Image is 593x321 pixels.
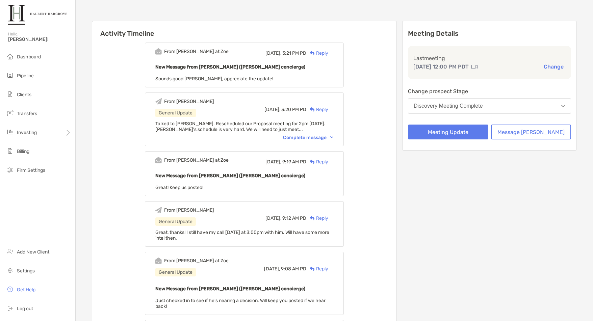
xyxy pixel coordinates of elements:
[542,63,566,70] button: Change
[155,48,162,55] img: Event icon
[155,185,203,190] span: Great! Keep us posted!
[155,258,162,264] img: Event icon
[264,107,280,112] span: [DATE],
[164,99,214,104] div: From [PERSON_NAME]
[6,71,14,79] img: pipeline icon
[6,247,14,256] img: add_new_client icon
[6,128,14,136] img: investing icon
[155,217,196,226] div: General Update
[155,76,273,82] span: Sounds good [PERSON_NAME], appreciate the update!
[6,90,14,98] img: clients icon
[408,87,571,96] p: Change prospect Stage
[310,51,315,55] img: Reply icon
[17,111,37,116] span: Transfers
[17,92,31,98] span: Clients
[265,159,281,165] span: [DATE],
[17,167,45,173] span: Firm Settings
[306,215,328,222] div: Reply
[164,49,229,54] div: From [PERSON_NAME] at Zoe
[17,73,34,79] span: Pipeline
[6,304,14,312] img: logout icon
[17,268,35,274] span: Settings
[491,125,571,139] button: Message [PERSON_NAME]
[6,285,14,293] img: get-help icon
[92,21,396,37] h6: Activity Timeline
[155,207,162,213] img: Event icon
[414,103,483,109] div: Discovery Meeting Complete
[265,215,281,221] span: [DATE],
[155,230,329,241] span: Great, thanks! I still have my call [DATE] at 3:00pm with him. Will have some more intel then.
[155,157,162,163] img: Event icon
[155,268,196,276] div: General Update
[17,149,29,154] span: Billing
[6,52,14,60] img: dashboard icon
[281,107,306,112] span: 3:20 PM PD
[310,160,315,164] img: Reply icon
[281,266,306,272] span: 9:08 AM PD
[17,306,33,312] span: Log out
[6,266,14,274] img: settings icon
[264,266,280,272] span: [DATE],
[282,215,306,221] span: 9:12 AM PD
[282,50,306,56] span: 3:21 PM PD
[408,98,571,114] button: Discovery Meeting Complete
[17,249,49,255] span: Add New Client
[408,125,488,139] button: Meeting Update
[8,3,67,27] img: Zoe Logo
[8,36,71,42] span: [PERSON_NAME]!
[164,258,229,264] div: From [PERSON_NAME] at Zoe
[310,216,315,220] img: Reply icon
[6,109,14,117] img: transfers icon
[306,158,328,165] div: Reply
[413,54,566,62] p: Last meeting
[164,157,229,163] div: From [PERSON_NAME] at Zoe
[408,29,571,38] p: Meeting Details
[471,64,478,70] img: communication type
[283,135,333,140] div: Complete message
[413,62,469,71] p: [DATE] 12:00 PM PDT
[155,98,162,105] img: Event icon
[164,207,214,213] div: From [PERSON_NAME]
[155,173,305,179] b: New Message from [PERSON_NAME] ([PERSON_NAME] concierge)
[155,109,196,117] div: General Update
[282,159,306,165] span: 9:19 AM PD
[17,287,35,293] span: Get Help
[6,147,14,155] img: billing icon
[17,54,41,60] span: Dashboard
[17,130,37,135] span: Investing
[310,267,315,271] img: Reply icon
[306,265,328,272] div: Reply
[265,50,281,56] span: [DATE],
[155,64,305,70] b: New Message from [PERSON_NAME] ([PERSON_NAME] concierge)
[310,107,315,112] img: Reply icon
[155,121,326,132] span: Talked to [PERSON_NAME]. Rescheduled our Proposal meeting for 2pm [DATE]. [PERSON_NAME]'s schedul...
[155,286,305,292] b: New Message from [PERSON_NAME] ([PERSON_NAME] concierge)
[561,105,565,107] img: Open dropdown arrow
[306,50,328,57] div: Reply
[306,106,328,113] div: Reply
[6,166,14,174] img: firm-settings icon
[330,136,333,138] img: Chevron icon
[155,298,326,309] span: Just checked in to see if he's nearing a decision. Will keep you posted if we hear back!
